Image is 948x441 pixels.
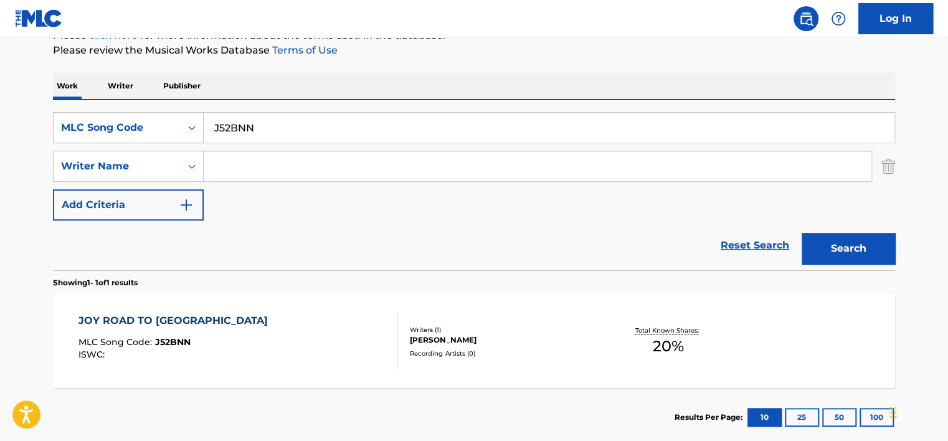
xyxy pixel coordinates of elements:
span: 20 % [653,335,684,358]
div: JOY ROAD TO [GEOGRAPHIC_DATA] [78,313,274,328]
div: চ্যাট উইজেট [886,381,948,441]
div: Writer Name [61,159,173,174]
p: Results Per Page: [675,412,746,423]
img: 9d2ae6d4665cec9f34b9.svg [179,197,194,212]
button: Search [802,233,895,264]
a: JOY ROAD TO [GEOGRAPHIC_DATA]MLC Song Code:J52BNNISWC:Writers (1)[PERSON_NAME]Recording Artists (... [53,295,895,388]
img: MLC Logo [15,9,63,27]
div: [PERSON_NAME] [410,334,598,346]
span: J52BNN [155,336,191,348]
p: Writer [104,73,137,99]
button: 25 [785,408,819,427]
a: Log In [858,3,933,34]
p: Total Known Shares: [635,326,701,335]
button: 50 [822,408,856,427]
p: Work [53,73,82,99]
a: Public Search [794,6,818,31]
p: Please review the Musical Works Database [53,43,895,58]
button: 100 [860,408,894,427]
form: Search Form [53,112,895,270]
iframe: Chat Widget [886,381,948,441]
p: Publisher [159,73,204,99]
img: help [831,11,846,26]
img: Delete Criterion [881,151,895,182]
button: Add Criteria [53,189,204,220]
div: Help [826,6,851,31]
span: ISWC : [78,349,108,360]
div: MLC Song Code [61,120,173,135]
a: Terms of Use [270,44,338,56]
span: MLC Song Code : [78,336,155,348]
div: টেনে আনুন [889,394,897,431]
div: Writers ( 1 ) [410,325,598,334]
a: Reset Search [714,232,795,259]
p: Showing 1 - 1 of 1 results [53,277,138,288]
div: Recording Artists ( 0 ) [410,349,598,358]
img: search [799,11,813,26]
button: 10 [747,408,782,427]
